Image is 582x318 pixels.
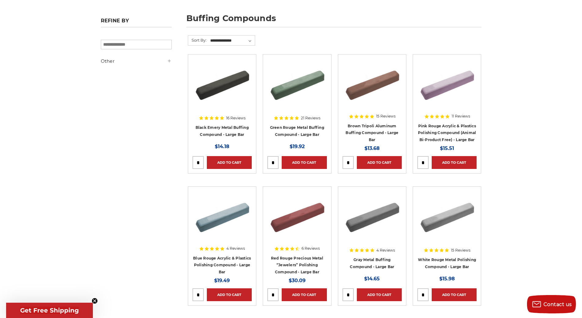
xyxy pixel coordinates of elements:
span: $19.49 [214,278,230,283]
span: $15.51 [440,145,454,151]
a: Add to Cart [432,288,477,301]
a: Brown Tripoli Aluminum Buffing Compound [342,59,402,137]
a: Brown Tripoli Aluminum Buffing Compound - Large Bar [346,124,398,142]
select: Sort By: [209,36,255,45]
a: Add to Cart [282,288,327,301]
span: $15.98 [439,276,455,282]
img: Brown Tripoli Aluminum Buffing Compound [342,59,402,108]
a: Add to Cart [357,156,402,169]
img: Green Rouge Aluminum Buffing Compound [267,59,327,108]
a: Blue Rouge Acrylic & Plastics Polishing Compound - Large Bar [193,256,251,274]
button: Contact us [527,295,576,313]
h1: buffing compounds [186,14,481,27]
a: Red Rouge Jewelers Buffing Compound [267,191,327,269]
a: Blue rouge polishing compound [192,191,252,269]
a: Add to Cart [207,288,252,301]
img: Blue rouge polishing compound [192,191,252,240]
h5: Refine by [101,18,172,27]
a: Pink Rouge Acrylic & Plastics Polishing Compound (Animal Bi-Product Free) - Large Bar [418,124,476,142]
h5: Other [101,58,172,65]
span: $14.65 [364,276,380,282]
a: Red Rouge Precious Metal “Jewelers” Polishing Compound - Large Bar [271,256,323,274]
span: $13.68 [364,145,380,151]
img: Pink Plastic Polishing Compound [417,59,477,108]
a: Add to Cart [282,156,327,169]
span: $30.09 [289,278,306,283]
span: Get Free Shipping [20,307,79,314]
a: Black Stainless Steel Buffing Compound [192,59,252,137]
img: Black Stainless Steel Buffing Compound [192,59,252,108]
img: Gray Buffing Compound [342,191,402,240]
label: Sort By: [188,36,207,45]
a: Green Rouge Aluminum Buffing Compound [267,59,327,137]
img: White Rouge Buffing Compound [417,191,477,240]
img: Red Rouge Jewelers Buffing Compound [267,191,327,240]
span: $19.92 [290,144,305,149]
a: Add to Cart [357,288,402,301]
a: Pink Plastic Polishing Compound [417,59,477,137]
a: Add to Cart [432,156,477,169]
a: Gray Buffing Compound [342,191,402,269]
span: $14.18 [215,144,229,149]
span: Contact us [544,301,572,307]
div: Get Free ShippingClose teaser [6,303,93,318]
a: Add to Cart [207,156,252,169]
a: White Rouge Buffing Compound [417,191,477,269]
button: Close teaser [92,298,98,304]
